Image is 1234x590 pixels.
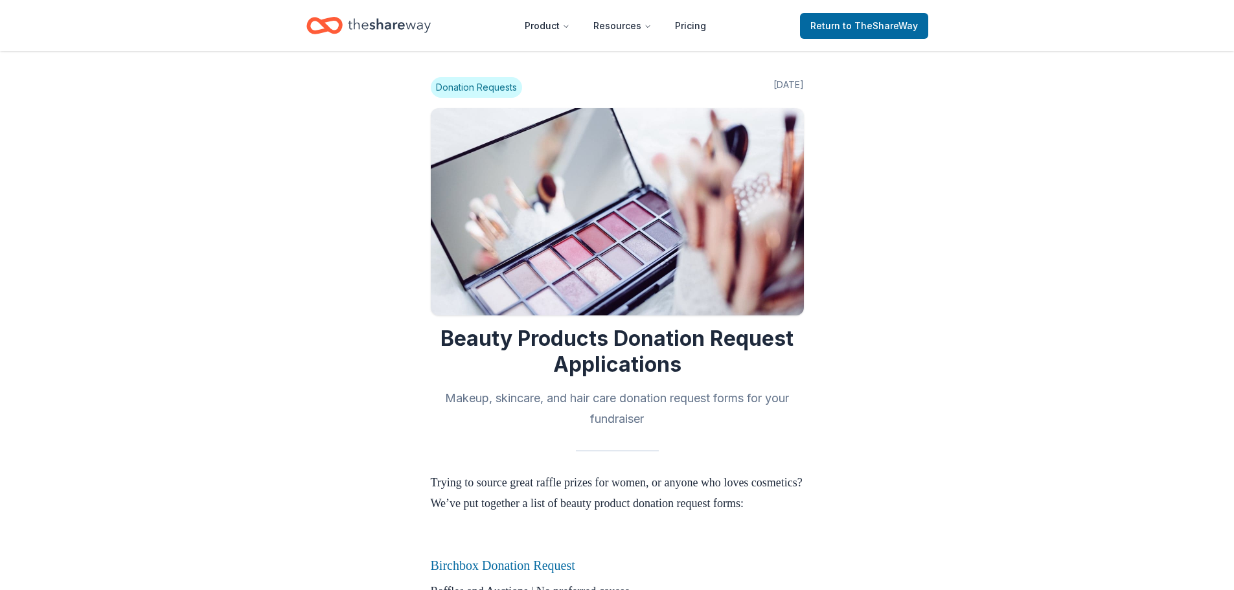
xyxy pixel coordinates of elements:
span: Donation Requests [431,77,522,98]
nav: Main [514,10,716,41]
a: Pricing [665,13,716,39]
span: [DATE] [773,77,804,98]
span: Return [810,18,918,34]
button: Resources [583,13,662,39]
p: Trying to source great raffle prizes for women, or anyone who loves cosmetics? We’ve put together... [431,472,804,514]
h2: Makeup, skincare, and hair care donation request forms for your fundraiser [431,388,804,429]
a: Birchbox Donation Request [431,558,575,573]
button: Product [514,13,580,39]
span: to TheShareWay [843,20,918,31]
a: Returnto TheShareWay [800,13,928,39]
h1: Beauty Products Donation Request Applications [431,326,804,378]
a: Home [306,10,431,41]
img: Image for Beauty Products Donation Request Applications [431,108,804,315]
